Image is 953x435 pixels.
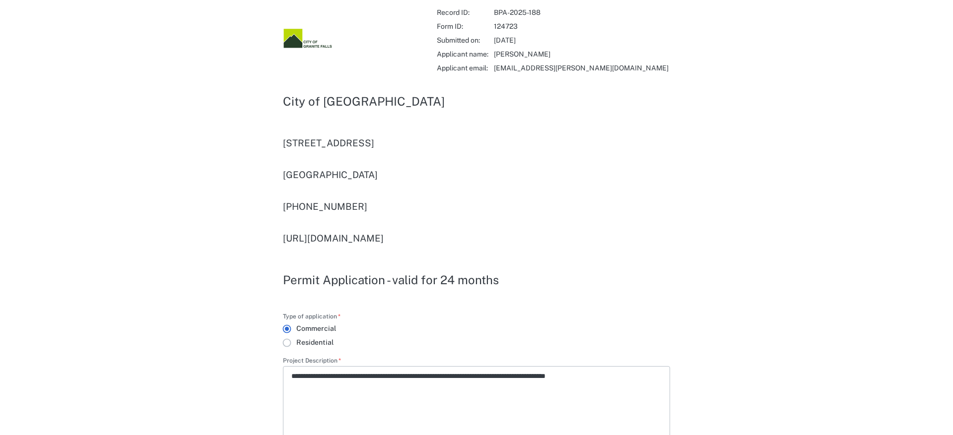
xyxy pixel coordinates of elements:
[436,34,492,47] td: Submitted on:
[436,62,492,74] td: Applicant email:
[283,95,670,107] h2: City of [GEOGRAPHIC_DATA]
[283,358,670,366] label: Project Description
[493,20,669,33] td: 124723
[436,6,492,19] td: Record ID:
[493,48,669,61] td: [PERSON_NAME]
[283,137,670,149] h3: [STREET_ADDRESS]
[493,6,669,19] td: BPA-2025-188
[283,313,344,322] label: Type of application
[296,324,336,334] span: Commercial
[283,232,670,244] h3: [URL][DOMAIN_NAME]
[283,200,670,212] h3: [PHONE_NUMBER]
[283,169,670,181] h3: [GEOGRAPHIC_DATA]
[296,338,334,348] span: Residential
[493,34,669,47] td: [DATE]
[283,27,333,50] img: Granite Falls
[436,48,492,61] td: Applicant name:
[436,20,492,33] td: Form ID:
[494,64,669,72] a: [EMAIL_ADDRESS][PERSON_NAME][DOMAIN_NAME]
[283,274,670,286] h2: Permit Application - valid for 24 months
